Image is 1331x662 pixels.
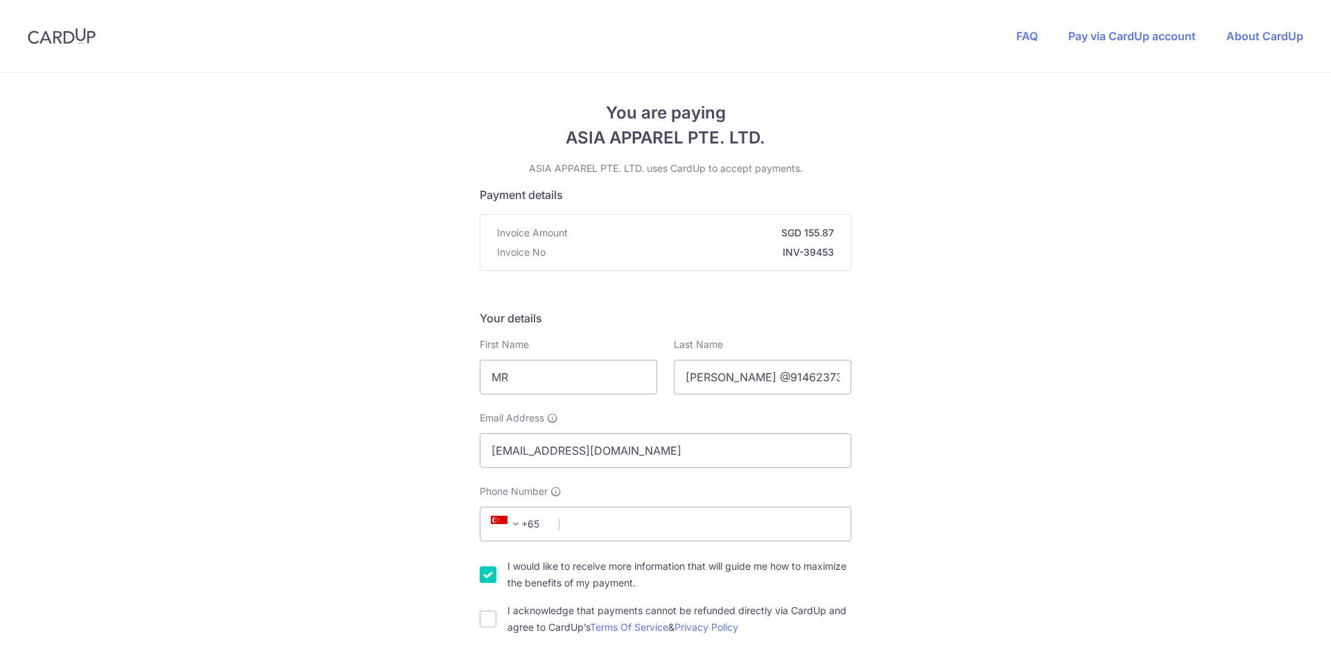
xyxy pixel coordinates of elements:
[497,245,546,259] span: Invoice No
[480,310,851,326] h5: Your details
[480,338,529,351] label: First Name
[573,226,834,240] strong: SGD 155.87
[28,28,96,44] img: CardUp
[497,226,568,240] span: Invoice Amount
[590,621,668,633] a: Terms Of Service
[507,602,851,636] label: I acknowledge that payments cannot be refunded directly via CardUp and agree to CardUp’s &
[507,558,851,591] label: I would like to receive more information that will guide me how to maximize the benefits of my pa...
[480,162,851,175] p: ASIA APPAREL PTE. LTD. uses CardUp to accept payments.
[674,360,851,394] input: Last name
[491,516,524,532] span: +65
[675,621,738,633] a: Privacy Policy
[1016,29,1038,43] a: FAQ
[480,125,851,150] span: ASIA APPAREL PTE. LTD.
[480,433,851,468] input: Email address
[551,245,834,259] strong: INV-39453
[480,485,548,498] span: Phone Number
[1226,29,1303,43] a: About CardUp
[674,338,723,351] label: Last Name
[1242,620,1317,655] iframe: Opens a widget where you can find more information
[480,360,657,394] input: First name
[480,186,851,203] h5: Payment details
[1068,29,1196,43] a: Pay via CardUp account
[487,516,549,532] span: +65
[480,411,544,425] span: Email Address
[480,101,851,125] span: You are paying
